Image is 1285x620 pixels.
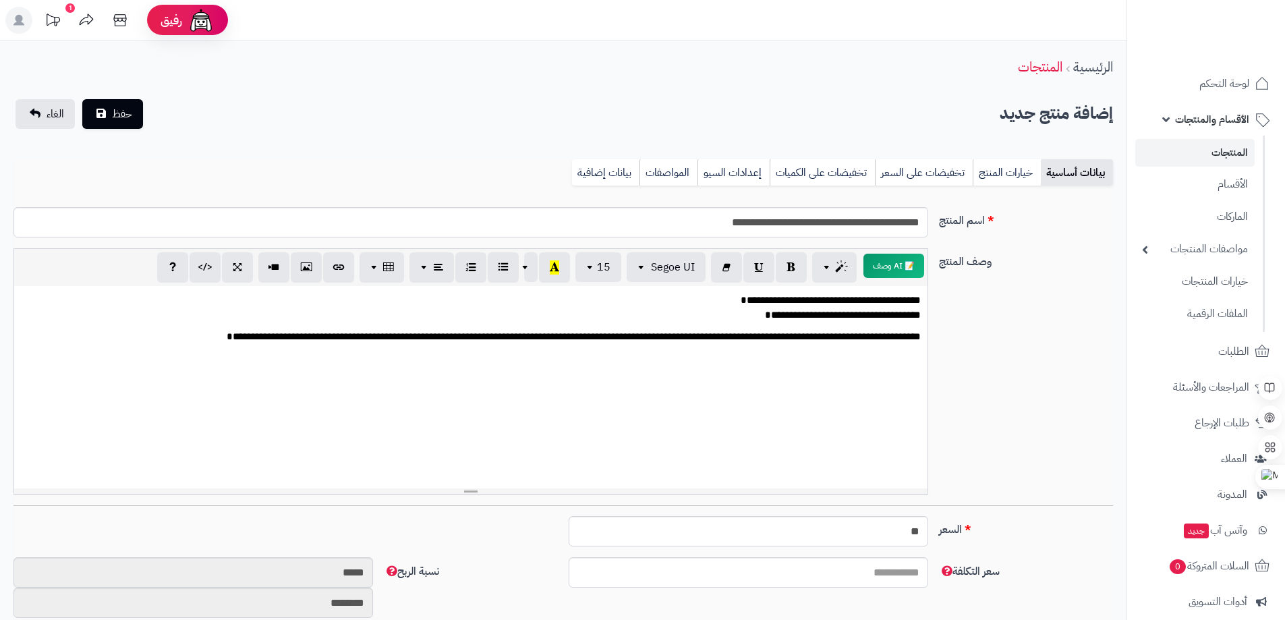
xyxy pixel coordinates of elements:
label: وصف المنتج [934,248,1118,270]
label: السعر [934,516,1118,538]
span: السلات المتروكة [1168,557,1249,575]
a: الرئيسية [1073,57,1113,77]
a: تخفيضات على السعر [875,159,973,186]
a: العملاء [1135,443,1277,475]
span: رفيق [161,12,182,28]
button: 15 [575,252,621,282]
span: الطلبات [1218,342,1249,361]
a: طلبات الإرجاع [1135,407,1277,439]
a: خيارات المنتج [973,159,1041,186]
a: خيارات المنتجات [1135,267,1255,296]
a: المراجعات والأسئلة [1135,371,1277,403]
img: ai-face.png [188,7,215,34]
span: 0 [1169,559,1187,575]
span: المدونة [1218,485,1247,504]
span: سعر التكلفة [939,563,1000,580]
label: اسم المنتج [934,207,1118,229]
a: تخفيضات على الكميات [770,159,875,186]
span: العملاء [1221,449,1247,468]
span: أدوات التسويق [1189,592,1247,611]
div: 1 [65,3,75,13]
span: لوحة التحكم [1199,74,1249,93]
span: المراجعات والأسئلة [1173,378,1249,397]
span: طلبات الإرجاع [1195,414,1249,432]
a: الغاء [16,99,75,129]
a: المدونة [1135,478,1277,511]
span: وآتس آب [1182,521,1247,540]
a: الطلبات [1135,335,1277,368]
span: حفظ [112,106,132,122]
a: المواصفات [639,159,697,186]
a: بيانات إضافية [572,159,639,186]
span: Segoe UI [651,259,695,275]
a: أدوات التسويق [1135,586,1277,618]
a: بيانات أساسية [1041,159,1113,186]
a: وآتس آبجديد [1135,514,1277,546]
span: جديد [1184,524,1209,538]
a: تحديثات المنصة [36,7,69,37]
a: الأقسام [1135,170,1255,199]
a: إعدادات السيو [697,159,770,186]
button: Segoe UI [627,252,706,282]
span: الغاء [47,106,64,122]
a: الماركات [1135,202,1255,231]
span: الأقسام والمنتجات [1175,110,1249,129]
a: مواصفات المنتجات [1135,235,1255,264]
a: الملفات الرقمية [1135,300,1255,329]
img: logo-2.png [1193,11,1272,39]
span: نسبة الربح [384,563,439,580]
button: حفظ [82,99,143,129]
button: 📝 AI وصف [863,254,924,278]
a: المنتجات [1018,57,1062,77]
a: المنتجات [1135,139,1255,167]
a: السلات المتروكة0 [1135,550,1277,582]
a: لوحة التحكم [1135,67,1277,100]
h2: إضافة منتج جديد [1000,100,1113,128]
span: 15 [597,259,610,275]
